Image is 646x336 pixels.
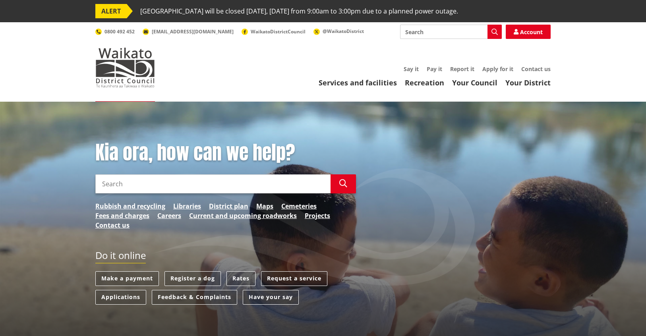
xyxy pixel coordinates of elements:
a: Feedback & Complaints [152,290,237,305]
span: [EMAIL_ADDRESS][DOMAIN_NAME] [152,28,234,35]
a: Contact us [521,65,551,73]
a: Report it [450,65,474,73]
img: Waikato District Council - Te Kaunihera aa Takiwaa o Waikato [95,48,155,87]
a: @WaikatoDistrict [313,28,364,35]
a: Fees and charges [95,211,149,220]
span: @WaikatoDistrict [323,28,364,35]
a: Apply for it [482,65,513,73]
span: ALERT [95,4,127,18]
a: Request a service [261,271,327,286]
span: [GEOGRAPHIC_DATA] will be closed [DATE], [DATE] from 9:00am to 3:00pm due to a planned power outage. [140,4,458,18]
a: Have your say [243,290,299,305]
h1: Kia ora, how can we help? [95,141,356,164]
a: Services and facilities [319,78,397,87]
a: Cemeteries [281,201,317,211]
a: Applications [95,290,146,305]
a: Rubbish and recycling [95,201,165,211]
a: District plan [209,201,248,211]
input: Search input [400,25,502,39]
a: Account [506,25,551,39]
span: WaikatoDistrictCouncil [251,28,306,35]
a: Your Council [452,78,497,87]
a: Pay it [427,65,442,73]
input: Search input [95,174,331,193]
a: Careers [157,211,181,220]
a: Projects [305,211,330,220]
a: Register a dog [164,271,221,286]
a: Make a payment [95,271,159,286]
h2: Do it online [95,250,146,264]
a: Rates [226,271,255,286]
a: Libraries [173,201,201,211]
a: Say it [404,65,419,73]
a: WaikatoDistrictCouncil [242,28,306,35]
a: Contact us [95,220,130,230]
a: [EMAIL_ADDRESS][DOMAIN_NAME] [143,28,234,35]
a: Your District [505,78,551,87]
a: Current and upcoming roadworks [189,211,297,220]
a: Maps [256,201,273,211]
span: 0800 492 452 [104,28,135,35]
a: Recreation [405,78,444,87]
a: 0800 492 452 [95,28,135,35]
